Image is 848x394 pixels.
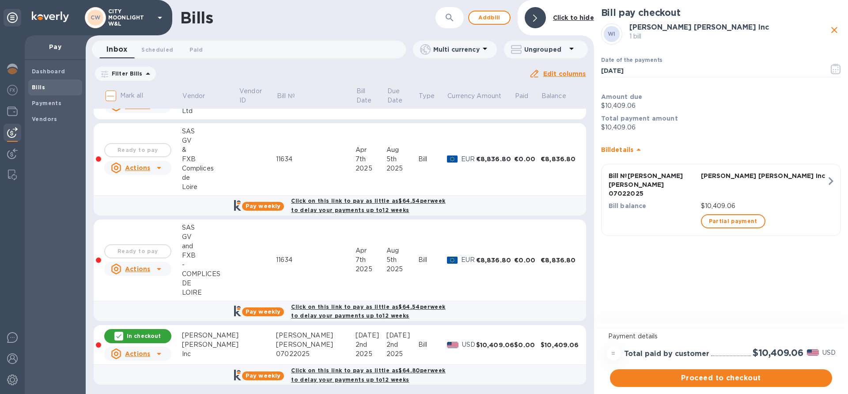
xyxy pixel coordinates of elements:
div: FXB [182,155,239,164]
p: Payment details [608,332,834,341]
div: LOIRE [182,288,239,297]
b: Pay weekly [246,308,280,315]
div: Bill [418,255,447,265]
div: [DATE] [356,331,386,340]
b: Dashboard [32,68,65,75]
div: 2025 [356,265,386,274]
p: Due Date [387,87,406,105]
div: €8,836.80 [476,155,515,163]
div: 11634 [276,155,356,164]
p: USD [822,348,836,357]
img: Wallets [7,106,18,117]
u: Actions [125,265,150,273]
p: 1 bill [629,32,828,41]
button: Partial payment [701,214,765,228]
p: Currency [447,91,475,101]
p: In checkout [127,332,161,340]
img: USD [447,342,459,348]
div: 7th [356,155,386,164]
div: €0.00 [514,256,541,265]
p: $10,409.06 [701,201,826,211]
img: Logo [32,11,69,22]
div: €8,836.80 [541,155,579,163]
div: COMPLICES [182,269,239,279]
span: Bill № [277,91,307,101]
b: Click on this link to pay as little as $64.54 per week to delay your payments up to 12 weeks [291,197,445,213]
div: - [182,260,239,269]
p: Multi currency [433,45,480,54]
p: Vendor [182,91,205,101]
p: Mark all [120,91,143,100]
div: Loire [182,182,239,192]
button: Bill №[PERSON_NAME] [PERSON_NAME] 07022025[PERSON_NAME] [PERSON_NAME] IncBill balance$10,409.06Pa... [601,164,841,236]
div: SAS [182,127,239,136]
u: Actions [125,350,150,357]
b: Click on this link to pay as little as $64.80 per week to delay your payments up to 12 weeks [291,367,445,383]
p: Pay [32,42,79,51]
button: Addbill [468,11,511,25]
span: Scheduled [141,45,173,54]
p: Bill balance [609,201,697,210]
div: DE [182,279,239,288]
div: 2nd [386,340,418,349]
b: Click to hide [553,14,594,21]
div: 5th [386,155,418,164]
p: Type [419,91,435,101]
p: Amount [477,91,501,101]
div: = [606,346,621,360]
b: CW [91,14,101,21]
p: Paid [515,91,529,101]
button: Proceed to checkout [610,369,832,387]
div: 2025 [356,164,386,173]
p: EUR [461,155,476,164]
div: Apr [356,145,386,155]
div: €8,836.80 [541,256,579,265]
p: Filter Bills [108,70,143,77]
div: Bill [418,340,447,349]
span: Amount [477,91,513,101]
div: [PERSON_NAME] [182,340,239,349]
p: Balance [541,91,566,101]
b: Pay weekly [246,372,280,379]
div: $10,409.06 [541,341,579,349]
p: USD [462,340,476,349]
div: [PERSON_NAME] [PERSON_NAME] 07022025 [276,331,356,359]
span: Paid [189,45,203,54]
div: 11634 [276,255,356,265]
div: de [182,173,239,182]
div: FXB [182,251,239,260]
span: Vendor ID [239,87,275,105]
div: 2025 [356,349,386,359]
div: 5th [386,255,418,265]
b: Vendors [32,116,57,122]
div: Complices [182,164,239,173]
p: $10,409.06 [601,101,841,110]
div: 2025 [386,265,418,274]
u: Actions [125,102,150,110]
span: Partial payment [709,216,757,227]
div: 2025 [386,349,418,359]
button: close [828,23,841,37]
p: Bill № [277,91,295,101]
img: Foreign exchange [7,85,18,95]
p: Vendor ID [239,87,264,105]
div: Ltd [182,106,239,116]
b: Bills [32,84,45,91]
b: [PERSON_NAME] [PERSON_NAME] Inc [629,23,769,31]
span: Add bill [476,12,503,23]
label: Date of the payments [601,58,662,63]
div: [PERSON_NAME] [182,331,239,340]
b: Payments [32,100,61,106]
p: $10,409.06 [601,123,841,132]
div: €0.00 [514,155,541,163]
h2: Bill pay checkout [601,7,841,18]
span: Proceed to checkout [617,373,825,383]
u: Actions [125,164,150,171]
div: Inc [182,349,239,359]
div: $10,409.06 [476,341,515,349]
div: 2nd [356,340,386,349]
div: and [182,242,239,251]
b: Pay weekly [246,203,280,209]
span: Balance [541,91,578,101]
b: Amount due [601,93,643,100]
